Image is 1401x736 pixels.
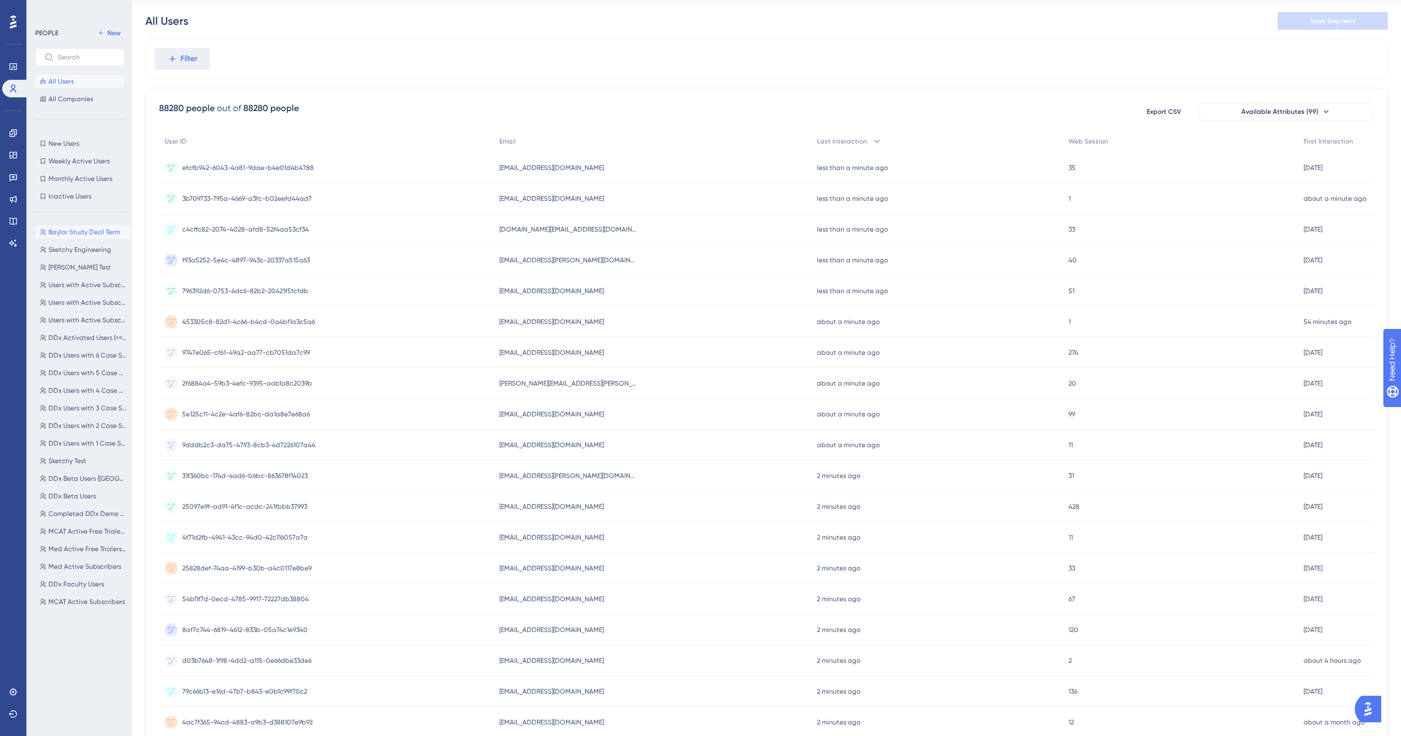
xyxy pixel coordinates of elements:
span: [EMAIL_ADDRESS][DOMAIN_NAME] [499,194,604,203]
button: New Users [35,137,124,150]
time: 2 minutes ago [817,626,860,634]
span: 796392d6-0753-4dc6-82b2-20421f5fcfdb [182,287,308,295]
button: DDx Users with 5 Case Starts [35,366,131,380]
time: [DATE] [1304,256,1322,264]
button: DDx Faculty Users [35,578,131,591]
span: 428 [1069,502,1080,511]
time: 2 minutes ago [817,564,860,572]
span: DDx Users with 4 Case Starts [48,386,127,395]
time: 2 minutes ago [817,657,860,664]
button: All Users [35,75,124,88]
span: DDx Users with 3 Case Starts [48,404,127,413]
span: [EMAIL_ADDRESS][DOMAIN_NAME] [499,348,604,357]
time: less than a minute ago [817,164,888,172]
button: Weekly Active Users [35,155,124,168]
span: All Users [48,77,74,86]
span: DDx Beta Users ([GEOGRAPHIC_DATA]) [48,474,127,483]
time: [DATE] [1304,349,1322,356]
button: Users with Active Subscriptions (Med, PA, NP, DDx) - Clinical [35,314,131,327]
time: 2 minutes ago [817,595,860,603]
span: 99 [1069,410,1075,419]
span: Need Help? [26,3,69,16]
span: 51 [1069,287,1075,295]
span: 67 [1069,595,1075,603]
span: [EMAIL_ADDRESS][PERSON_NAME][DOMAIN_NAME] [499,471,637,480]
span: 20 [1069,379,1076,388]
div: 88280 people [159,102,215,115]
span: [EMAIL_ADDRESS][DOMAIN_NAME] [499,718,604,727]
span: 3b709733-795a-4669-a3fc-b02eefd44ad7 [182,194,312,203]
time: [DATE] [1304,534,1322,541]
time: 2 minutes ago [817,503,860,510]
span: Users with Active Subscriptions (Med, PA, NP, DDx) - Preclinical [48,298,127,307]
span: [EMAIL_ADDRESS][DOMAIN_NAME] [499,564,604,573]
time: [DATE] [1304,287,1322,295]
span: User ID [165,137,187,146]
span: Med Active Subscribers [48,562,121,571]
button: Sketchy Engineering [35,243,131,256]
span: f93a5252-5e4c-4897-943c-20337a515a63 [182,256,310,265]
span: [PERSON_NAME][EMAIL_ADDRESS][PERSON_NAME][DOMAIN_NAME] [499,379,637,388]
button: Med Active Subscribers [35,560,131,573]
time: [DATE] [1304,380,1322,387]
time: about a minute ago [817,410,880,418]
time: less than a minute ago [817,287,888,295]
span: DDx Users with 2 Case Start [48,421,127,430]
time: 2 minutes ago [817,718,860,726]
span: DDx Faculty Users [48,580,104,589]
span: Last Interaction [817,137,867,146]
span: Users with Active Subscriptions (Med, PA, NP, DDx) [48,281,127,289]
span: 11 [1069,533,1073,542]
time: [DATE] [1304,688,1322,695]
time: [DATE] [1304,564,1322,572]
button: All Companies [35,92,124,106]
span: DDx Beta Users [48,492,96,501]
span: Export CSV [1147,107,1181,116]
span: DDx Users with 6 Case Starts [48,351,127,360]
span: 4ac7f365-94cd-4883-a9b3-d388107e9b92 [182,718,313,727]
div: All Users [145,13,188,29]
span: Inactive Users [48,192,91,201]
span: 8af7c744-6819-4612-833b-05a74c1e9340 [182,625,308,634]
span: [EMAIL_ADDRESS][DOMAIN_NAME] [499,441,604,449]
span: All Companies [48,95,93,103]
span: Monthly Active Users [48,174,112,183]
span: 35 [1069,163,1076,172]
span: 9747e065-cf61-49a2-aa77-cb7051da7c99 [182,348,310,357]
span: Sketchy Engineering [48,245,111,254]
span: DDx Users with 1 Case Start [48,439,127,448]
button: Monthly Active Users [35,172,124,185]
span: 31f360bc-174d-4ad6-b6bc-863678f14023 [182,471,308,480]
span: Weekly Active Users [48,157,110,166]
button: MCAT Active Subscribers [35,595,131,608]
span: [EMAIL_ADDRESS][DOMAIN_NAME] [499,317,604,326]
span: 25097e9f-ad91-4f1c-acdc-241fbbb37993 [182,502,307,511]
input: Search [58,53,115,61]
span: [PERSON_NAME] Test [48,263,111,272]
span: 25828def-74aa-4199-b30b-a4c0117e8be9 [182,564,312,573]
button: DDx Beta Users [35,490,131,503]
time: about a minute ago [817,380,880,387]
button: Export CSV [1136,103,1191,120]
span: 2 [1069,656,1072,665]
span: [EMAIL_ADDRESS][DOMAIN_NAME] [499,595,604,603]
span: 33 [1069,225,1075,234]
span: MCAT Active Free Trialers (First Interaction <[DATE]) [48,527,127,536]
button: DDx Beta Users ([GEOGRAPHIC_DATA]) [35,472,131,485]
time: 2 minutes ago [817,534,860,541]
span: c4cffc82-2074-4028-afd8-52f4aa53cf34 [182,225,309,234]
time: [DATE] [1304,626,1322,634]
time: less than a minute ago [817,256,888,264]
span: Email [499,137,516,146]
span: [EMAIL_ADDRESS][DOMAIN_NAME] [499,687,604,696]
span: 40 [1069,256,1077,265]
button: Users with Active Subscriptions (Med, PA, NP, DDx) - Preclinical [35,296,131,309]
button: DDx Users with 4 Case Starts [35,384,131,397]
span: 136 [1069,687,1077,696]
time: about 4 hours ago [1304,657,1361,664]
span: Filter [181,52,198,65]
span: [EMAIL_ADDRESS][DOMAIN_NAME] [499,533,604,542]
span: 4f71d2fb-4941-43cc-94d0-42c116057a7a [182,533,308,542]
time: about a month ago [1304,718,1365,726]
